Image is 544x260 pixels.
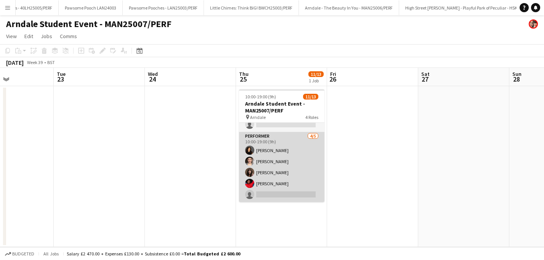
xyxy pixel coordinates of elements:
[41,33,52,40] span: Jobs
[6,18,172,30] h1: Arndale Student Event - MAN25007/PERF
[42,251,60,257] span: All jobs
[239,89,324,202] app-job-card: 10:00-19:00 (9h)11/13Arndale Student Event - MAN25007/PERF Arndale4 Roles[PERSON_NAME][PERSON_NAM...
[330,71,336,77] span: Fri
[529,19,538,29] app-user-avatar: Performer Department
[123,0,204,15] button: Pawsome Pooches - LAN25003/PERF
[308,71,324,77] span: 11/13
[329,75,336,83] span: 26
[38,31,55,41] a: Jobs
[147,75,158,83] span: 24
[250,114,266,120] span: Arndale
[238,75,249,83] span: 25
[299,0,399,15] button: Arndale - The Beauty In You - MAN25006/PERF
[60,33,77,40] span: Comms
[239,132,324,202] app-card-role: Performer4/510:00-19:00 (9h)[PERSON_NAME][PERSON_NAME][PERSON_NAME][PERSON_NAME]
[6,33,17,40] span: View
[148,71,158,77] span: Wed
[305,114,318,120] span: 4 Roles
[245,94,276,100] span: 10:00-19:00 (9h)
[25,59,44,65] span: Week 39
[4,250,35,258] button: Budgeted
[6,59,24,66] div: [DATE]
[511,75,522,83] span: 28
[512,71,522,77] span: Sun
[184,251,240,257] span: Total Budgeted £2 600.00
[303,94,318,100] span: 11/13
[21,31,36,41] a: Edit
[421,71,430,77] span: Sat
[12,251,34,257] span: Budgeted
[24,33,33,40] span: Edit
[59,0,123,15] button: Pawsome Pooch LAN24003
[239,71,249,77] span: Thu
[57,71,66,77] span: Tue
[420,75,430,83] span: 27
[309,78,323,83] div: 1 Job
[239,100,324,114] h3: Arndale Student Event - MAN25007/PERF
[67,251,240,257] div: Salary £2 470.00 + Expenses £130.00 + Subsistence £0.00 =
[57,31,80,41] a: Comms
[47,59,55,65] div: BST
[56,75,66,83] span: 23
[204,0,299,15] button: Little Chimes: Think BIG! BWCH25003/PERF
[3,31,20,41] a: View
